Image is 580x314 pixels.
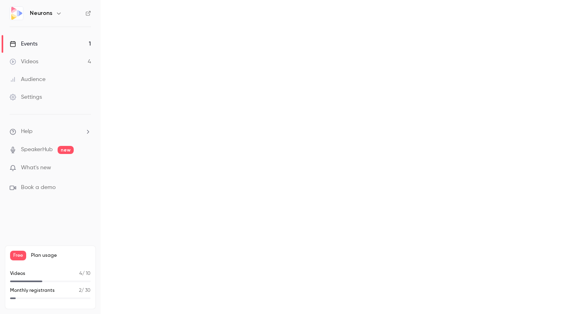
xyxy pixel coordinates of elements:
li: help-dropdown-opener [10,127,91,136]
span: Help [21,127,33,136]
a: SpeakerHub [21,146,53,154]
span: What's new [21,164,51,172]
div: Settings [10,93,42,101]
p: / 30 [79,287,91,294]
p: Monthly registrants [10,287,55,294]
div: Videos [10,58,38,66]
div: Events [10,40,37,48]
span: Plan usage [31,252,91,259]
img: Neurons [10,7,23,20]
h6: Neurons [30,9,52,17]
p: Videos [10,270,25,277]
span: 2 [79,288,81,293]
p: / 10 [79,270,91,277]
div: Audience [10,75,46,83]
span: Book a demo [21,183,56,192]
span: 4 [79,271,82,276]
span: new [58,146,74,154]
span: Free [10,251,26,260]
